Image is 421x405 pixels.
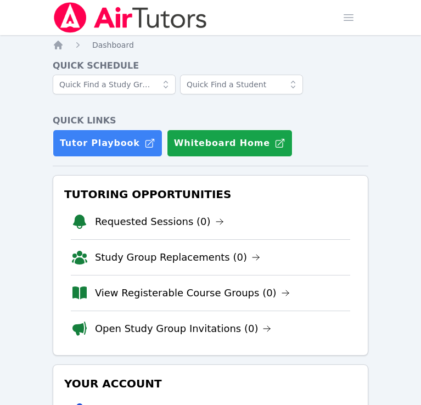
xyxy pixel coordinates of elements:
[62,184,359,204] h3: Tutoring Opportunities
[95,321,272,336] a: Open Study Group Invitations (0)
[53,2,208,33] img: Air Tutors
[53,114,368,127] h4: Quick Links
[95,285,290,301] a: View Registerable Course Groups (0)
[53,40,368,50] nav: Breadcrumb
[92,41,134,49] span: Dashboard
[53,59,368,72] h4: Quick Schedule
[167,130,293,157] button: Whiteboard Home
[92,40,134,50] a: Dashboard
[62,374,359,393] h3: Your Account
[53,130,162,157] a: Tutor Playbook
[95,214,224,229] a: Requested Sessions (0)
[95,250,260,265] a: Study Group Replacements (0)
[53,75,176,94] input: Quick Find a Study Group
[180,75,303,94] input: Quick Find a Student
